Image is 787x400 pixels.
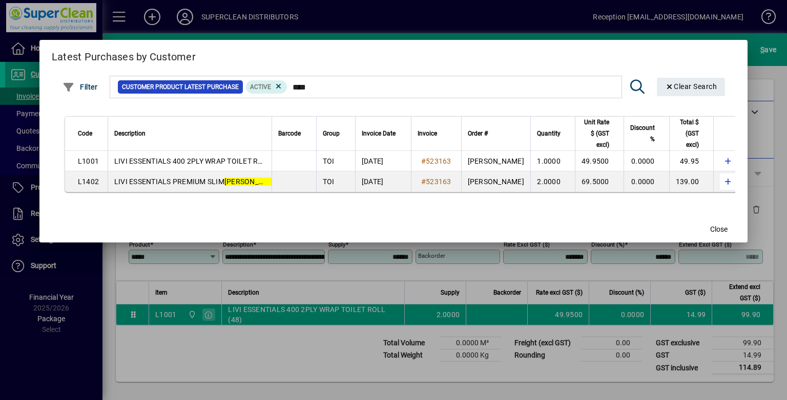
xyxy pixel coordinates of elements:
[530,171,575,192] td: 2.0000
[575,171,624,192] td: 69.5000
[418,128,455,139] div: Invoice
[418,155,455,167] a: #523163
[114,128,146,139] span: Description
[676,117,699,150] span: Total $ (GST excl)
[355,171,411,192] td: [DATE]
[657,78,726,96] button: Clear
[582,117,609,150] span: Unit Rate $ (GST excl)
[426,177,451,186] span: 523163
[78,157,99,165] span: L1001
[676,117,709,150] div: Total $ (GST excl)
[418,128,437,139] span: Invoice
[246,80,287,94] mat-chip: Product Activation Status: Active
[530,151,575,171] td: 1.0000
[362,128,405,139] div: Invoice Date
[355,151,411,171] td: [DATE]
[122,82,239,92] span: Customer Product Latest Purchase
[468,128,488,139] span: Order #
[78,177,99,186] span: L1402
[669,151,714,171] td: 49.95
[468,128,524,139] div: Order #
[323,128,340,139] span: Group
[362,128,396,139] span: Invoice Date
[224,177,281,186] em: [PERSON_NAME]
[323,157,335,165] span: TOI
[421,177,426,186] span: #
[114,128,265,139] div: Description
[418,176,455,187] a: #523163
[60,78,100,96] button: Filter
[630,122,655,145] span: Discount %
[78,128,92,139] span: Code
[669,171,714,192] td: 139.00
[278,128,301,139] span: Barcode
[582,117,618,150] div: Unit Rate $ (GST excl)
[624,171,669,192] td: 0.0000
[78,128,101,139] div: Code
[63,83,98,91] span: Filter
[426,157,451,165] span: 523163
[461,171,530,192] td: [PERSON_NAME]
[710,224,728,235] span: Close
[537,128,570,139] div: Quantity
[575,151,624,171] td: 49.9500
[537,128,561,139] span: Quantity
[323,128,349,139] div: Group
[630,122,664,145] div: Discount %
[421,157,426,165] span: #
[250,83,271,91] span: Active
[461,151,530,171] td: [PERSON_NAME]
[665,82,717,91] span: Clear Search
[624,151,669,171] td: 0.0000
[323,177,335,186] span: TOI
[39,40,748,70] h2: Latest Purchases by Customer
[702,220,735,238] button: Close
[114,177,340,186] span: LIVI ESSENTIALS PREMIUM SLIM R TOWELS (4000)
[114,157,287,165] span: LIVI ESSENTIALS 400 2PLY WRAP TOILET ROLL (48)
[278,128,310,139] div: Barcode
